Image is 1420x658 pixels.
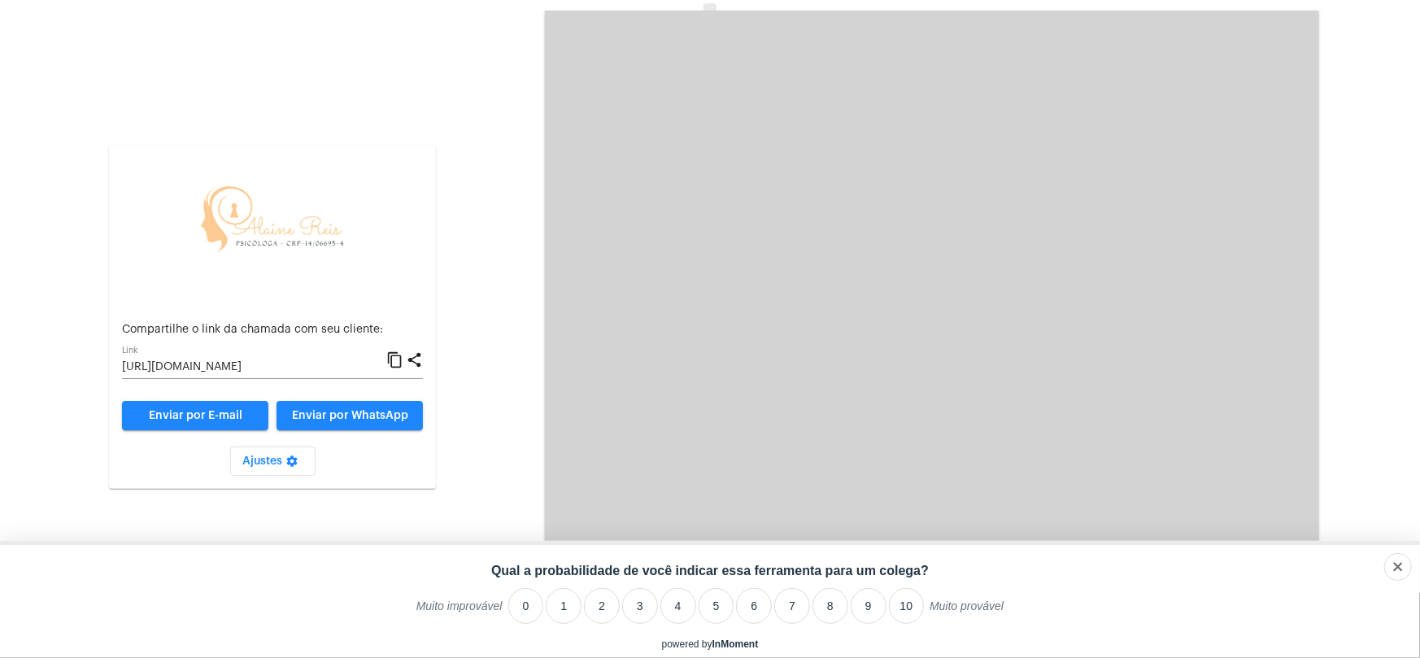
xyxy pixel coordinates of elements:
[1384,553,1412,581] div: Close survey
[736,588,772,624] li: 6
[122,324,423,336] p: Compartilhe o link da chamada com seu cliente:
[416,599,503,624] label: Muito improvável
[584,588,620,624] li: 2
[386,351,403,370] mat-icon: content_copy
[774,588,810,624] li: 7
[812,588,848,624] li: 8
[283,455,303,474] mat-icon: settings
[292,410,408,421] span: Enviar por WhatsApp
[243,455,303,467] span: Ajustes
[191,158,354,296] img: a308c1d8-3e78-dbfd-0328-a53a29ea7b64.jpg
[622,588,658,624] li: 3
[546,588,582,624] li: 1
[508,588,544,624] li: 0
[930,599,1004,624] label: Muito provável
[889,588,925,624] li: 10
[660,588,696,624] li: 4
[149,410,242,421] span: Enviar por E-mail
[406,351,423,370] mat-icon: share
[851,588,886,624] li: 9
[122,401,268,430] a: Enviar por E-mail
[712,638,759,650] a: InMoment
[662,638,759,650] div: powered by inmoment
[230,447,316,476] button: Ajustes
[277,401,423,430] button: Enviar por WhatsApp
[699,588,734,624] li: 5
